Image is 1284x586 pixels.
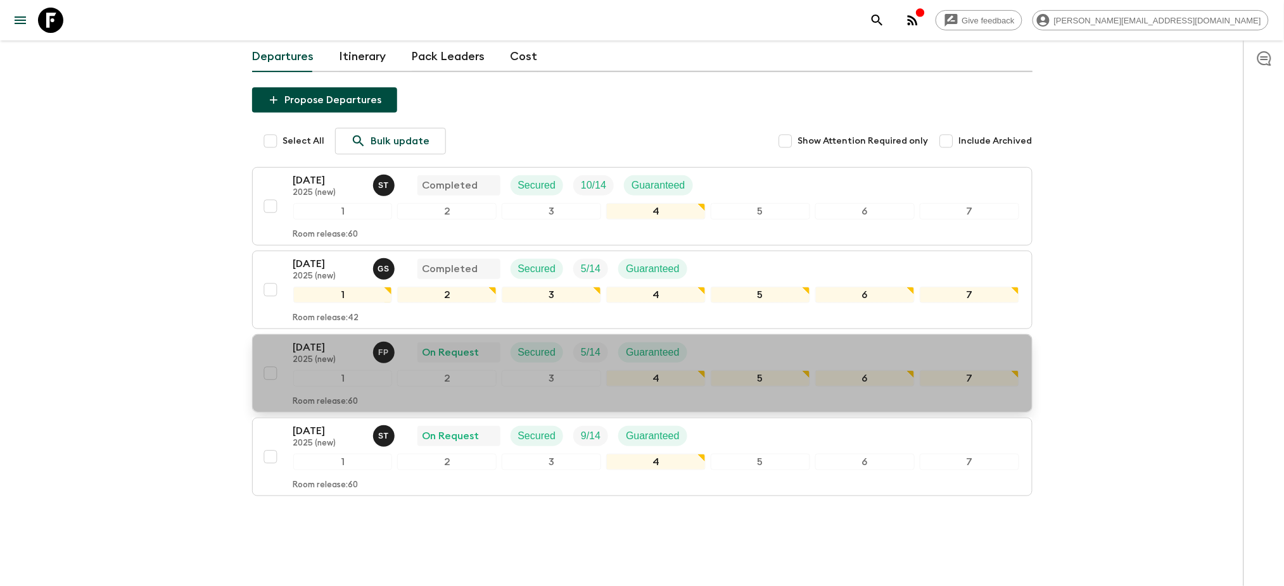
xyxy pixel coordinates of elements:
p: F P [378,347,389,358]
span: Select All [283,135,325,147]
div: 7 [920,370,1019,387]
div: Secured [511,259,564,279]
p: Room release: 60 [293,230,359,240]
p: 5 / 14 [581,261,601,277]
div: 7 [920,454,1019,470]
div: 5 [711,287,810,303]
div: 7 [920,203,1019,220]
p: Secured [518,178,556,193]
div: 5 [711,454,810,470]
button: [DATE]2025 (new)Simona TimpanaroCompletedSecuredTrip FillGuaranteed1234567Room release:60 [252,167,1033,246]
p: [DATE] [293,256,363,271]
div: 4 [606,370,706,387]
p: 5 / 14 [581,345,601,360]
a: Cost [511,42,538,72]
div: 4 [606,287,706,303]
div: Trip Fill [573,259,608,279]
a: Bulk update [335,128,446,154]
button: ST [373,425,397,447]
button: [DATE]2025 (new)Federico PolettiOn RequestSecuredTrip FillGuaranteed1234567Room release:60 [252,334,1033,413]
div: 3 [502,287,601,303]
div: 5 [711,370,810,387]
div: 2 [397,370,497,387]
div: 6 [815,203,915,220]
span: Gianluca Savarino [373,262,397,272]
div: 4 [606,454,706,470]
p: On Request [423,345,480,360]
p: 2025 (new) [293,439,363,449]
div: [PERSON_NAME][EMAIL_ADDRESS][DOMAIN_NAME] [1033,10,1269,30]
span: Include Archived [959,135,1033,147]
button: menu [8,8,33,33]
p: 10 / 14 [581,178,606,193]
span: [PERSON_NAME][EMAIL_ADDRESS][DOMAIN_NAME] [1047,16,1268,25]
p: S T [378,431,389,441]
p: Guaranteed [626,345,680,360]
p: Room release: 60 [293,480,359,490]
p: On Request [423,428,480,444]
span: Federico Poletti [373,346,397,356]
a: Itinerary [340,42,386,72]
div: 3 [502,203,601,220]
p: 2025 (new) [293,271,363,282]
div: 4 [606,203,706,220]
p: [DATE] [293,173,363,188]
a: Give feedback [936,10,1022,30]
div: Secured [511,426,564,446]
p: Guaranteed [626,428,680,444]
div: Trip Fill [573,175,614,196]
div: 6 [815,287,915,303]
p: Secured [518,261,556,277]
button: Propose Departures [252,87,397,113]
p: [DATE] [293,423,363,439]
div: 2 [397,287,497,303]
div: 1 [293,454,393,470]
button: [DATE]2025 (new)Gianluca SavarinoCompletedSecuredTrip FillGuaranteed1234567Room release:42 [252,251,1033,329]
p: 2025 (new) [293,188,363,198]
div: Secured [511,342,564,363]
p: Room release: 60 [293,397,359,407]
span: Simona Timpanaro [373,178,397,189]
p: Completed [423,261,478,277]
span: Show Attention Required only [798,135,929,147]
span: Simona Timpanaro [373,429,397,439]
div: 3 [502,370,601,387]
p: 2025 (new) [293,355,363,365]
div: 6 [815,454,915,470]
p: Secured [518,428,556,444]
div: 1 [293,203,393,220]
button: search adventures [865,8,890,33]
a: Pack Leaders [412,42,485,72]
div: 3 [502,454,601,470]
p: 9 / 14 [581,428,601,444]
div: 1 [293,370,393,387]
div: 2 [397,454,497,470]
div: Trip Fill [573,426,608,446]
div: 1 [293,287,393,303]
p: Secured [518,345,556,360]
p: Bulk update [371,134,430,149]
div: 2 [397,203,497,220]
div: 7 [920,287,1019,303]
p: Guaranteed [632,178,685,193]
p: Room release: 42 [293,313,359,323]
p: Guaranteed [626,261,680,277]
p: Completed [423,178,478,193]
button: FP [373,342,397,363]
span: Give feedback [955,16,1022,25]
p: [DATE] [293,340,363,355]
div: Secured [511,175,564,196]
button: [DATE]2025 (new)Simona TimpanaroOn RequestSecuredTrip FillGuaranteed1234567Room release:60 [252,418,1033,496]
div: 5 [711,203,810,220]
a: Departures [252,42,314,72]
div: Trip Fill [573,342,608,363]
div: 6 [815,370,915,387]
